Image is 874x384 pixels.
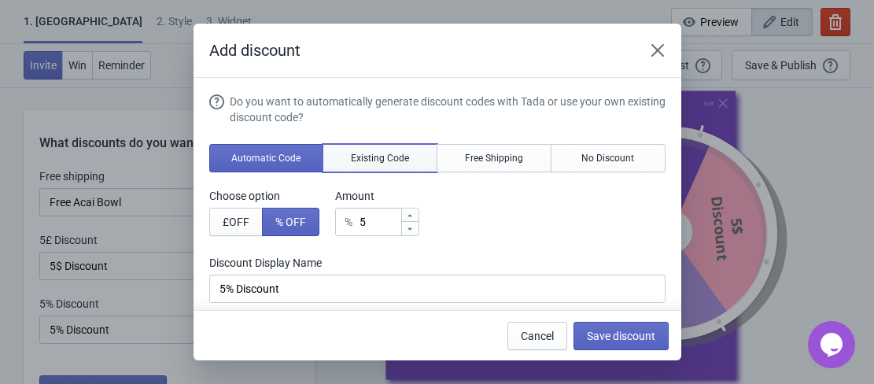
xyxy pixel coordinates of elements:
[262,208,319,236] button: % OFF
[351,152,409,164] span: Existing Code
[644,36,672,65] button: Close
[345,212,352,231] div: %
[573,322,669,350] button: Save discount
[581,152,634,164] span: No Discount
[465,152,523,164] span: Free Shipping
[521,330,554,342] span: Cancel
[231,152,301,164] span: Automatic Code
[230,94,666,125] div: Do you want to automatically generate discount codes with Tada or use your own existing discount ...
[587,330,655,342] span: Save discount
[209,144,324,172] button: Automatic Code
[323,144,437,172] button: Existing Code
[808,321,858,368] iframe: chat widget
[223,216,249,228] span: £ OFF
[507,322,567,350] button: Cancel
[209,39,628,61] h2: Add discount
[209,255,666,271] label: Discount Display Name
[437,144,551,172] button: Free Shipping
[275,216,306,228] span: % OFF
[209,208,263,236] button: £OFF
[209,188,319,204] label: Choose option
[335,188,419,204] label: Amount
[551,144,666,172] button: No Discount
